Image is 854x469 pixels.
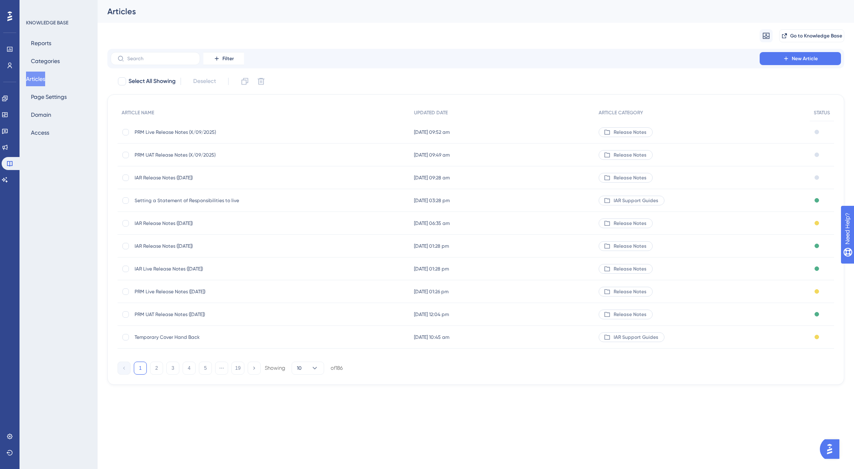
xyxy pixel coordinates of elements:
button: 5 [199,362,212,375]
span: [DATE] 06:35 am [414,220,450,227]
span: [DATE] 09:49 am [414,152,450,158]
input: Search [127,56,193,61]
span: IAR Release Notes ([DATE]) [135,220,265,227]
span: Setting a Statement of Responsibilities to live [135,197,265,204]
span: Release Notes [614,311,647,318]
span: PRM UAT Release Notes (X/09/2025) [135,152,265,158]
span: [DATE] 09:52 am [414,129,450,135]
span: Go to Knowledge Base [790,33,842,39]
button: Deselect [186,74,223,89]
span: IAR Live Release Notes ([DATE]) [135,266,265,272]
button: 10 [292,362,324,375]
span: Filter [222,55,234,62]
iframe: UserGuiding AI Assistant Launcher [820,437,844,461]
span: Select All Showing [129,76,176,86]
span: IAR Support Guides [614,197,658,204]
span: Release Notes [614,288,647,295]
span: PRM UAT Release Notes ([DATE]) [135,311,265,318]
span: Release Notes [614,129,647,135]
button: Articles [26,72,45,86]
button: Reports [26,36,56,50]
button: 1 [134,362,147,375]
button: New Article [760,52,841,65]
button: Page Settings [26,89,72,104]
div: Showing [265,364,285,372]
span: UPDATED DATE [414,109,448,116]
span: [DATE] 01:26 pm [414,288,449,295]
span: Need Help? [19,2,51,12]
div: Articles [107,6,824,17]
span: [DATE] 01:28 pm [414,243,449,249]
button: 3 [166,362,179,375]
span: PRM Live Release Notes (X/09/2025) [135,129,265,135]
span: [DATE] 10:45 am [414,334,449,340]
span: [DATE] 01:28 pm [414,266,449,272]
span: 10 [297,365,302,371]
button: Filter [203,52,244,65]
button: ⋯ [215,362,228,375]
span: PRM Live Release Notes ([DATE]) [135,288,265,295]
span: ARTICLE NAME [122,109,154,116]
span: IAR Release Notes ([DATE]) [135,175,265,181]
span: Release Notes [614,243,647,249]
span: Release Notes [614,152,647,158]
span: Release Notes [614,175,647,181]
span: Temporary Cover Hand Back [135,334,265,340]
span: Deselect [193,76,216,86]
div: KNOWLEDGE BASE [26,20,68,26]
button: Go to Knowledge Base [779,29,844,42]
span: IAR Release Notes ([DATE]) [135,243,265,249]
button: Categories [26,54,65,68]
span: Release Notes [614,220,647,227]
div: of 186 [331,364,343,372]
button: 19 [231,362,244,375]
button: 2 [150,362,163,375]
span: Release Notes [614,266,647,272]
span: [DATE] 12:04 pm [414,311,449,318]
span: STATUS [814,109,830,116]
button: Domain [26,107,56,122]
span: IAR Support Guides [614,334,658,340]
span: [DATE] 09:28 am [414,175,450,181]
span: New Article [792,55,818,62]
button: Access [26,125,54,140]
span: ARTICLE CATEGORY [599,109,643,116]
span: [DATE] 03:28 pm [414,197,450,204]
button: 4 [183,362,196,375]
